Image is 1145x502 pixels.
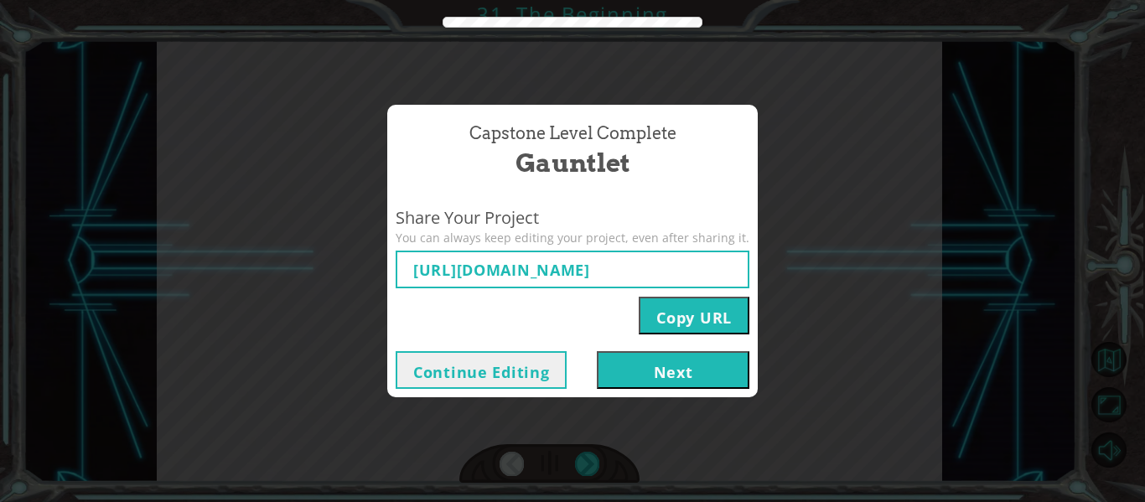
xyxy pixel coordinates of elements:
button: Copy URL [639,297,749,334]
span: Capstone Level Complete [469,122,676,146]
span: Copied to clipboard [526,24,619,37]
button: Continue Editing [396,351,567,389]
span: Share Your Project [396,206,749,230]
span: You can always keep editing your project, even after sharing it. [396,230,749,246]
button: Next [597,351,749,389]
span: Gauntlet [516,145,630,181]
